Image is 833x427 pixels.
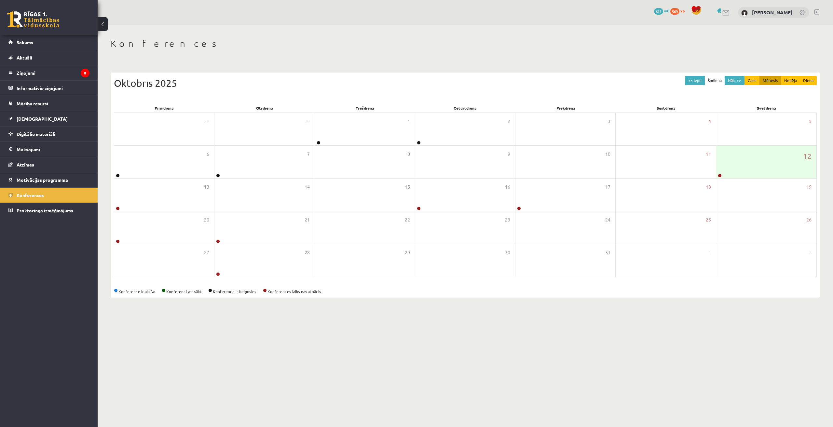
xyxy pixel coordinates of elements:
span: Konferences [17,192,44,198]
a: 569 xp [670,8,688,13]
span: 4 [708,118,711,125]
span: Sākums [17,39,33,45]
div: Pirmdiena [114,103,214,113]
span: 1 [708,249,711,256]
div: Ceturtdiena [415,103,516,113]
span: 20 [204,216,209,223]
span: 2 [508,118,510,125]
span: 25 [706,216,711,223]
span: 22 [405,216,410,223]
span: 29 [204,118,209,125]
button: Diena [800,76,817,85]
span: 16 [505,183,510,191]
span: 27 [204,249,209,256]
button: Šodiena [704,76,725,85]
span: Proktoringa izmēģinājums [17,207,73,213]
h1: Konferences [111,38,820,49]
a: [DEMOGRAPHIC_DATA] [8,111,89,126]
a: Sākums [8,35,89,50]
div: Trešdiena [315,103,415,113]
span: 10 [605,151,610,158]
a: Mācību resursi [8,96,89,111]
a: Aktuāli [8,50,89,65]
span: 12 [803,151,812,162]
div: Otrdiena [214,103,315,113]
button: Nedēļa [781,76,800,85]
a: 611 mP [654,8,669,13]
div: Sestdiena [616,103,717,113]
button: Mēnesis [759,76,781,85]
span: 569 [670,8,679,15]
span: Mācību resursi [17,100,48,106]
span: 7 [307,151,310,158]
span: 13 [204,183,209,191]
span: 31 [605,249,610,256]
i: 8 [81,69,89,77]
a: Informatīvie ziņojumi [8,81,89,96]
span: 21 [305,216,310,223]
button: << Iepr. [685,76,705,85]
legend: Informatīvie ziņojumi [17,81,89,96]
span: 6 [207,151,209,158]
a: Ziņojumi8 [8,65,89,80]
a: Motivācijas programma [8,172,89,187]
span: 28 [305,249,310,256]
a: Digitālie materiāli [8,127,89,141]
span: 24 [605,216,610,223]
span: Aktuāli [17,55,32,60]
a: [PERSON_NAME] [752,9,793,16]
span: 17 [605,183,610,191]
legend: Ziņojumi [17,65,89,80]
span: 1 [407,118,410,125]
span: 11 [706,151,711,158]
button: Nāk. >> [725,76,744,85]
span: 9 [508,151,510,158]
span: [DEMOGRAPHIC_DATA] [17,116,68,122]
span: 23 [505,216,510,223]
span: 30 [505,249,510,256]
div: Oktobris 2025 [114,76,817,90]
span: 30 [305,118,310,125]
a: Rīgas 1. Tālmācības vidusskola [7,11,59,28]
span: 611 [654,8,663,15]
legend: Maksājumi [17,142,89,157]
div: Konference ir aktīva Konferenci var sākt Konference ir beigusies Konferences laiks nav atnācis [114,288,817,294]
a: Maksājumi [8,142,89,157]
span: Motivācijas programma [17,177,68,183]
span: 18 [706,183,711,191]
a: Konferences [8,188,89,203]
span: 2 [809,249,812,256]
span: 19 [806,183,812,191]
span: 8 [407,151,410,158]
span: 3 [608,118,610,125]
span: 29 [405,249,410,256]
a: Proktoringa izmēģinājums [8,203,89,218]
div: Piekdiena [515,103,616,113]
span: 26 [806,216,812,223]
span: 5 [809,118,812,125]
span: Atzīmes [17,162,34,167]
a: Atzīmes [8,157,89,172]
span: mP [664,8,669,13]
span: xp [680,8,685,13]
span: Digitālie materiāli [17,131,55,137]
button: Gads [744,76,760,85]
div: Svētdiena [716,103,817,113]
span: 15 [405,183,410,191]
img: Aleksandrs Krutjko [741,10,748,16]
span: 14 [305,183,310,191]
